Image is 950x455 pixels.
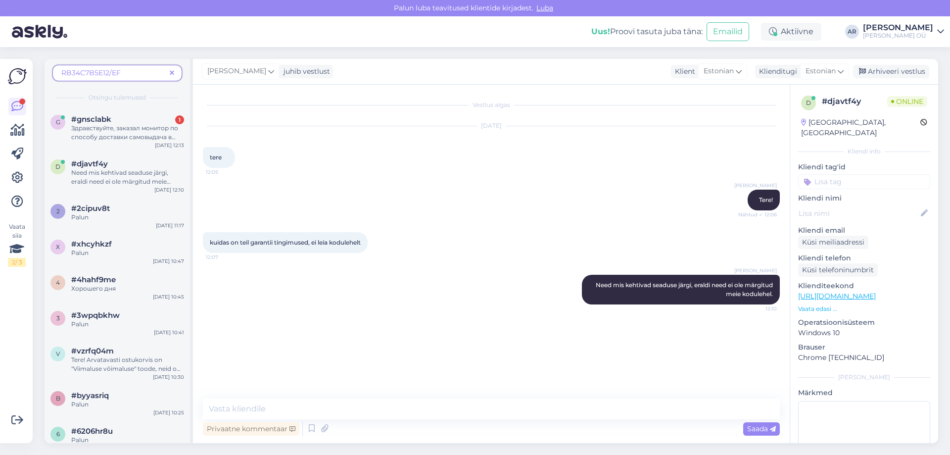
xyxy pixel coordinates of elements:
[71,401,89,408] span: Palun
[863,24,944,40] a: [PERSON_NAME][PERSON_NAME] OÜ
[203,121,780,130] div: [DATE]
[203,422,299,436] div: Privaatne kommentaar
[798,317,930,328] p: Operatsioonisüsteem
[71,169,171,194] span: Need mis kehtivad seaduse järgi, eraldi need ei ole märgitud meie kodulehel.
[210,153,222,161] span: tere
[56,243,60,251] span: x
[845,25,859,39] div: AR
[801,117,920,138] div: [GEOGRAPHIC_DATA], [GEOGRAPHIC_DATA]
[56,279,60,286] span: 4
[740,305,777,312] span: 12:10
[280,66,330,77] div: juhib vestlust
[806,66,836,77] span: Estonian
[806,99,811,106] span: d
[747,424,776,433] span: Saada
[71,159,108,168] span: #djavtf4y
[56,395,60,402] span: b
[798,328,930,338] p: Windows 10
[153,257,184,265] div: [DATE] 10:47
[71,436,89,444] span: Palun
[798,304,930,313] p: Vaata edasi ...
[71,391,109,400] span: #byyasriq
[210,239,361,246] span: kuidas on teil garantii tingimused, ei leia kodulehelt
[8,258,26,267] div: 2 / 3
[738,211,777,218] span: Nähtud ✓ 12:06
[798,147,930,156] div: Kliendi info
[591,27,610,36] b: Uus!
[798,388,930,398] p: Märkmed
[704,66,734,77] span: Estonian
[56,350,60,357] span: v
[863,24,933,32] div: [PERSON_NAME]
[71,124,182,176] span: Здравствуйте, заказал монитор по способу доставки самовыдача в магазин. Прошло 6 дней с момента з...
[734,267,777,274] span: [PERSON_NAME]
[71,115,111,124] span: #gnsclabk
[71,347,114,355] span: #vzrfq04m
[755,66,797,77] div: Klienditugi
[156,222,184,229] div: [DATE] 11:17
[89,93,146,102] span: Otsingu tulemused
[533,3,556,12] span: Luba
[798,263,878,277] div: Küsi telefoninumbrit
[71,275,116,284] span: #4hahf9me
[822,96,887,107] div: # djavtf4y
[155,142,184,149] div: [DATE] 12:13
[71,427,113,436] span: #6206hr8u
[734,182,777,189] span: [PERSON_NAME]
[207,66,266,77] span: [PERSON_NAME]
[887,96,927,107] span: Online
[71,285,116,292] span: Хорошего дня
[61,68,121,77] span: RB34C7B5E12/EF
[8,222,26,267] div: Vaata siia
[596,281,774,298] span: Need mis kehtivad seaduse järgi, eraldi need ei ole märgitud meie kodulehel.
[798,342,930,353] p: Brauser
[8,67,27,86] img: Askly Logo
[71,249,89,256] span: Palun
[71,356,181,399] span: Tere! Arvatavasti ostukorvis on "Viimaluse võimaluse" toode, neid on võimalik osta [PERSON_NAME] ...
[206,168,243,176] span: 12:05
[56,118,60,126] span: g
[154,186,184,194] div: [DATE] 12:10
[799,208,919,219] input: Lisa nimi
[798,253,930,263] p: Kliendi telefon
[71,204,110,213] span: #2cipuv8t
[71,240,112,249] span: #xhcyhkzf
[798,292,876,301] a: [URL][DOMAIN_NAME]
[798,174,930,189] input: Lisa tag
[798,373,930,382] div: [PERSON_NAME]
[153,373,184,381] div: [DATE] 10:30
[71,311,120,320] span: #3wpqbkhw
[798,281,930,291] p: Klienditeekond
[853,65,929,78] div: Arhiveeri vestlus
[759,196,773,203] span: Tere!
[55,163,60,170] span: d
[798,236,868,249] div: Küsi meiliaadressi
[71,320,89,328] span: Palun
[591,26,703,38] div: Proovi tasuta juba täna:
[707,22,749,41] button: Emailid
[798,162,930,172] p: Kliendi tag'id
[798,193,930,203] p: Kliendi nimi
[798,353,930,363] p: Chrome [TECHNICAL_ID]
[671,66,695,77] div: Klient
[56,430,60,438] span: 6
[56,207,60,215] span: 2
[153,409,184,416] div: [DATE] 10:25
[863,32,933,40] div: [PERSON_NAME] OÜ
[71,213,89,221] span: Palun
[154,329,184,336] div: [DATE] 10:41
[761,23,821,41] div: Aktiivne
[153,293,184,301] div: [DATE] 10:45
[56,314,60,322] span: 3
[798,225,930,236] p: Kliendi email
[206,253,243,261] span: 12:07
[175,115,184,124] div: 1
[203,101,780,109] div: Vestlus algas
